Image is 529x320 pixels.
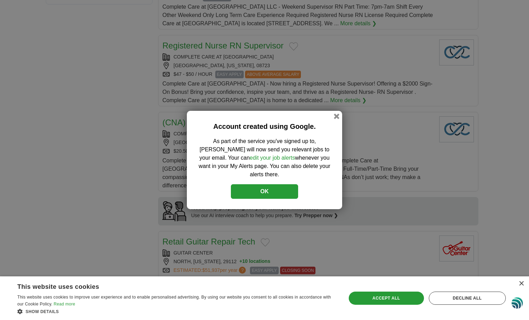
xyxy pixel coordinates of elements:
[17,281,319,291] div: This website uses cookies
[429,292,506,305] div: Decline all
[54,302,75,306] a: Read more, opens a new window
[17,295,331,306] span: This website uses cookies to improve user experience and to enable personalised advertising. By u...
[231,184,298,199] button: OK
[349,292,424,305] div: Accept all
[511,297,523,310] img: svg+xml;base64,PHN2ZyB3aWR0aD0iNDgiIGhlaWdodD0iNDgiIHZpZXdCb3g9IjAgMCA0OCA0OCIgZmlsbD0ibm9uZSIgeG...
[197,137,332,179] p: As part of the service you've signed up to, [PERSON_NAME] will now send you relevant jobs to your...
[17,308,336,315] div: Show details
[26,309,59,314] span: Show details
[519,281,524,286] div: Close
[197,121,332,132] h2: Account created using Google.
[250,155,295,161] a: edit your job alerts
